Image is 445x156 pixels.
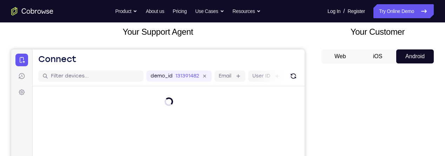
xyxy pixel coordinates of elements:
button: Resources [233,4,261,18]
a: Try Online Demo [373,4,434,18]
button: Product [115,4,138,18]
h2: Your Support Agent [11,26,305,38]
label: User ID [241,23,259,30]
a: Go to the home page [11,7,53,15]
button: iOS [359,49,397,63]
h1: Connect [27,4,65,15]
a: Pricing [173,4,187,18]
button: Android [396,49,434,63]
input: Filter devices... [40,23,128,30]
a: Log In [327,4,340,18]
a: Connect [4,4,17,17]
label: Email [207,23,220,30]
a: Sessions [4,20,17,33]
button: Use Cases [195,4,224,18]
button: Web [321,49,359,63]
label: demo_id [139,23,161,30]
button: Refresh [277,21,288,32]
a: Settings [4,36,17,49]
span: / [343,7,345,15]
a: About us [146,4,164,18]
h2: Your Customer [321,26,434,38]
a: Register [348,4,365,18]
